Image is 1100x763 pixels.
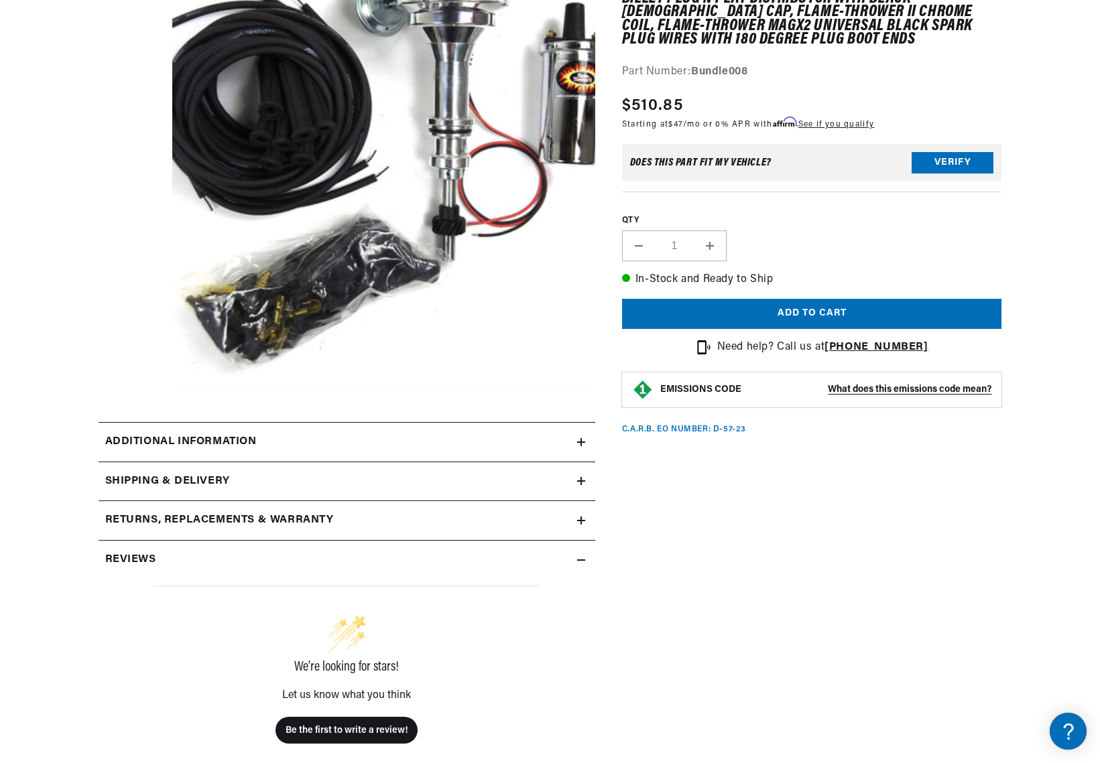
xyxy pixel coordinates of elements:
a: POWERED BY ENCHANT [184,386,258,399]
strong: Bundle008 [691,66,747,76]
span: Affirm [773,117,796,127]
div: We’re looking for stars! [154,661,540,674]
span: $47 [668,121,683,129]
summary: Additional information [99,423,595,462]
button: Be the first to write a review! [276,717,418,744]
a: [PHONE_NUMBER] [824,341,928,352]
div: Payment, Pricing, and Promotions [13,314,255,327]
p: Starting at /mo or 0% APR with . [622,118,874,131]
p: C.A.R.B. EO Number: D-57-23 [622,424,746,435]
h2: Returns, Replacements & Warranty [105,512,334,529]
h2: Additional information [105,433,257,451]
summary: Reviews [99,541,595,579]
button: EMISSIONS CODEWhat does this emissions code mean? [660,384,992,396]
a: FAQs [13,169,255,190]
p: Need help? Call us at [717,338,928,356]
button: Contact Us [13,358,255,382]
label: QTY [622,214,1002,226]
a: Payment, Pricing, and Promotions FAQ [13,335,255,356]
img: Emissions code [632,379,654,401]
div: Ignition Products [13,93,255,106]
div: Shipping [13,204,255,216]
summary: Returns, Replacements & Warranty [99,501,595,540]
div: Let us know what you think [154,690,540,701]
div: Does This part fit My vehicle? [630,157,772,167]
div: Part Number: [622,63,1002,80]
a: See if you qualify - Learn more about Affirm Financing (opens in modal) [798,121,874,129]
strong: What does this emissions code mean? [828,385,991,395]
h2: Shipping & Delivery [105,473,230,490]
a: FAQ [13,114,255,135]
div: Orders [13,259,255,271]
button: Verify [912,151,993,173]
strong: EMISSIONS CODE [660,385,741,395]
div: JBA Performance Exhaust [13,148,255,161]
span: $510.85 [622,94,683,118]
summary: Shipping & Delivery [99,462,595,501]
a: Orders FAQ [13,279,255,300]
h2: Reviews [105,551,156,569]
button: Add to cart [622,299,1002,329]
p: In-Stock and Ready to Ship [622,271,1002,288]
a: Shipping FAQs [13,224,255,245]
